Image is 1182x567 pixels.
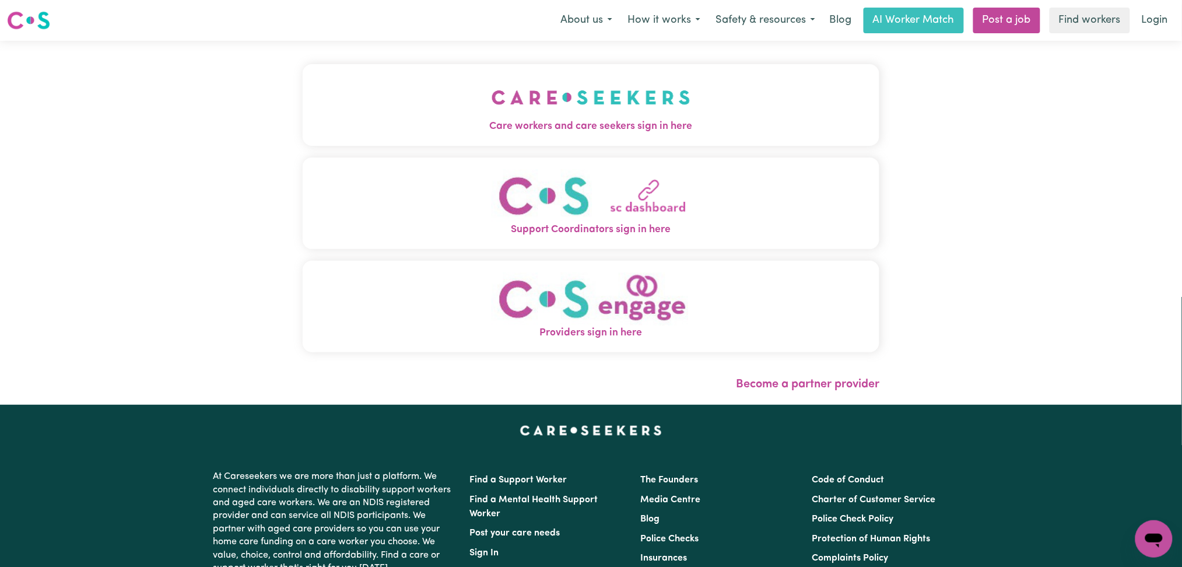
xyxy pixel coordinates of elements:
a: The Founders [641,475,699,485]
a: Complaints Policy [812,554,888,563]
a: Become a partner provider [736,379,879,390]
a: Blog [641,514,660,524]
span: Providers sign in here [303,325,880,341]
button: How it works [620,8,708,33]
a: AI Worker Match [864,8,964,33]
a: Code of Conduct [812,475,884,485]
a: Post a job [973,8,1040,33]
button: Safety & resources [708,8,823,33]
span: Care workers and care seekers sign in here [303,119,880,134]
a: Blog [823,8,859,33]
a: Police Checks [641,534,699,544]
a: Find workers [1050,8,1130,33]
img: Careseekers logo [7,10,50,31]
a: Charter of Customer Service [812,495,935,505]
a: Police Check Policy [812,514,893,524]
button: About us [553,8,620,33]
a: Careseekers home page [520,426,662,435]
a: Insurances [641,554,688,563]
button: Support Coordinators sign in here [303,157,880,249]
iframe: Button to launch messaging window [1135,520,1173,558]
button: Providers sign in here [303,261,880,352]
a: Post your care needs [470,528,560,538]
a: Careseekers logo [7,7,50,34]
span: Support Coordinators sign in here [303,222,880,237]
a: Login [1135,8,1175,33]
a: Find a Mental Health Support Worker [470,495,598,519]
a: Find a Support Worker [470,475,567,485]
button: Care workers and care seekers sign in here [303,64,880,146]
a: Media Centre [641,495,701,505]
a: Protection of Human Rights [812,534,930,544]
a: Sign In [470,548,499,558]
